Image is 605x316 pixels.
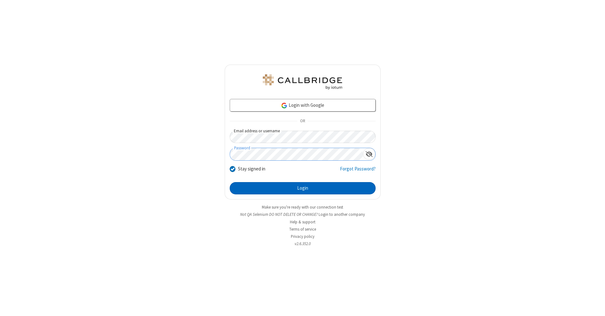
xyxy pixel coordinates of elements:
[290,219,315,225] a: Help & support
[230,99,376,112] a: Login with Google
[281,102,288,109] img: google-icon.png
[225,241,381,247] li: v2.6.352.0
[230,131,376,143] input: Email address or username
[262,74,343,89] img: QA Selenium DO NOT DELETE OR CHANGE
[319,211,365,217] button: Login to another company
[230,148,363,160] input: Password
[289,227,316,232] a: Terms of service
[225,211,381,217] li: Not QA Selenium DO NOT DELETE OR CHANGE?
[291,234,314,239] a: Privacy policy
[340,165,376,177] a: Forgot Password?
[297,117,308,126] span: OR
[363,148,375,160] div: Show password
[262,204,343,210] a: Make sure you're ready with our connection test
[238,165,265,173] label: Stay signed in
[230,182,376,195] button: Login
